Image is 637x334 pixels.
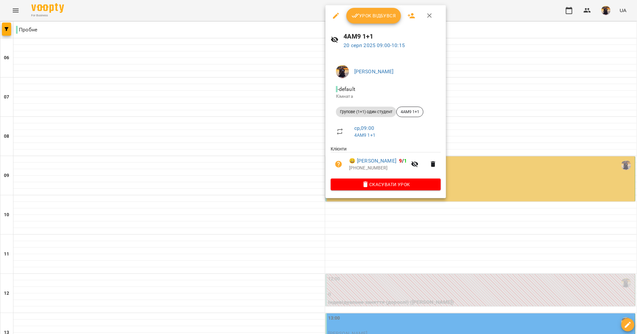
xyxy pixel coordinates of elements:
[336,65,349,78] img: d9e4fe055f4d09e87b22b86a2758fb91.jpg
[399,158,407,164] b: /
[344,42,405,48] a: 20 серп 2025 09:00-10:15
[354,132,375,138] a: 4АМ9 1+1
[331,156,346,172] button: Візит ще не сплачено. Додати оплату?
[336,93,436,100] p: Кімната
[331,146,441,178] ul: Клієнти
[354,125,374,131] a: ср , 09:00
[344,31,441,42] h6: 4АМ9 1+1
[404,158,407,164] span: 1
[397,109,423,115] span: 4АМ9 1+1
[336,181,436,188] span: Скасувати Урок
[349,157,396,165] a: 😀 [PERSON_NAME]
[331,179,441,190] button: Скасувати Урок
[352,12,396,20] span: Урок відбувся
[346,8,401,24] button: Урок відбувся
[349,165,407,171] p: [PHONE_NUMBER]
[336,109,396,115] span: Групове (1+1) один студент
[396,107,423,117] div: 4АМ9 1+1
[336,86,357,92] span: - default
[399,158,402,164] span: 9
[354,68,394,75] a: [PERSON_NAME]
